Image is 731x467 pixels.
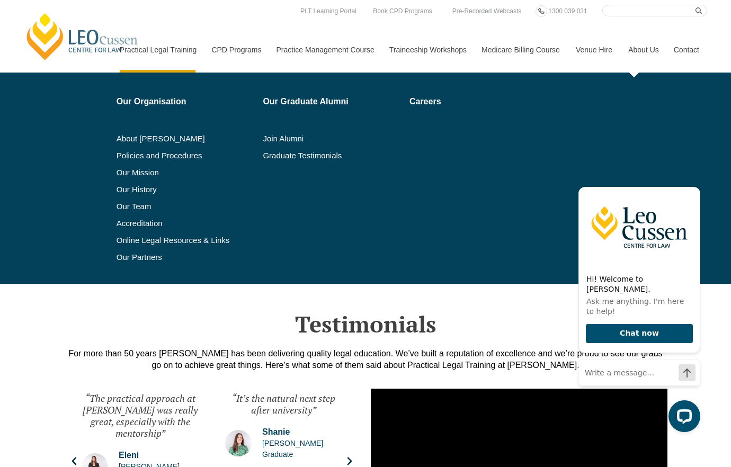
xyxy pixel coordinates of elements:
span: Eleni [119,450,199,461]
span: Shanie [262,426,342,438]
a: Contact [666,27,707,73]
a: Our Organisation [117,97,256,106]
a: Join Alumni [263,134,402,143]
img: Shanie Dowling | Leo Cussen Graduate Testimonial [225,430,252,456]
a: Our Graduate Alumni [263,97,402,106]
div: For more than 50 years [PERSON_NAME] has been delivering quality legal education. We’ve built a r... [64,348,667,371]
a: Our Team [117,202,256,211]
a: Practice Management Course [269,27,381,73]
a: Online Legal Resources & Links [117,236,256,245]
a: Accreditation [117,219,256,228]
a: Policies and Procedures [117,151,256,160]
iframe: LiveChat chat widget [570,179,705,441]
a: Medicare Billing Course [474,27,568,73]
a: About [PERSON_NAME] [117,134,256,143]
a: [PERSON_NAME] Centre for Law [24,12,141,61]
a: Our Mission [117,168,229,177]
div: Next slide [344,456,355,466]
a: Venue Hire [568,27,620,73]
h2: Testimonials [64,311,667,337]
a: Book CPD Programs [370,5,434,17]
a: PLT Learning Portal [298,5,359,17]
div: “The practical approach at [PERSON_NAME] was really great, especially with the mentorship” [82,392,199,439]
a: Traineeship Workshops [381,27,474,73]
a: CPD Programs [203,27,268,73]
a: About Us [620,27,666,73]
span: 1300 039 031 [548,7,587,15]
div: Previous slide [69,456,79,466]
a: Pre-Recorded Webcasts [450,5,524,17]
a: Our History [117,185,256,194]
span: [PERSON_NAME] Graduate [262,438,342,460]
a: Careers [409,97,530,106]
a: 1300 039 031 [546,5,590,17]
div: “It’s the natural next step after university” [225,392,342,416]
a: Our Partners [117,253,256,262]
a: Graduate Testimonials [263,151,402,160]
a: Practical Legal Training [112,27,204,73]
